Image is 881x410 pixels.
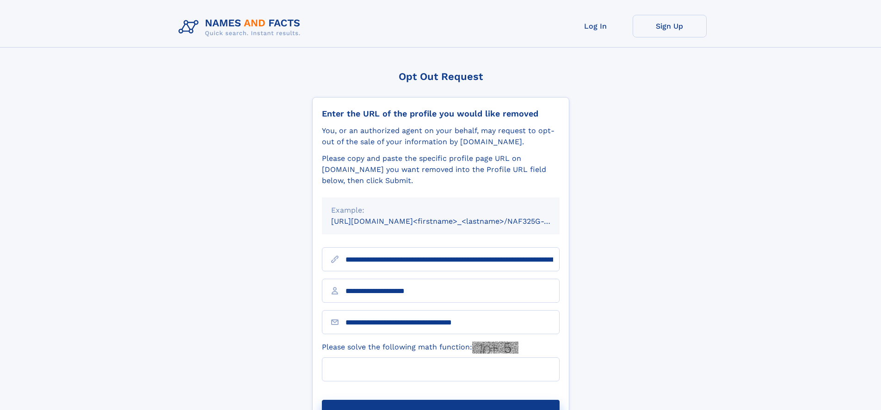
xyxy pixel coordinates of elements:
a: Log In [559,15,633,37]
a: Sign Up [633,15,707,37]
img: Logo Names and Facts [175,15,308,40]
div: Please copy and paste the specific profile page URL on [DOMAIN_NAME] you want removed into the Pr... [322,153,560,186]
div: Example: [331,205,550,216]
div: You, or an authorized agent on your behalf, may request to opt-out of the sale of your informatio... [322,125,560,147]
div: Enter the URL of the profile you would like removed [322,109,560,119]
label: Please solve the following math function: [322,342,518,354]
div: Opt Out Request [312,71,569,82]
small: [URL][DOMAIN_NAME]<firstname>_<lastname>/NAF325G-xxxxxxxx [331,217,577,226]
